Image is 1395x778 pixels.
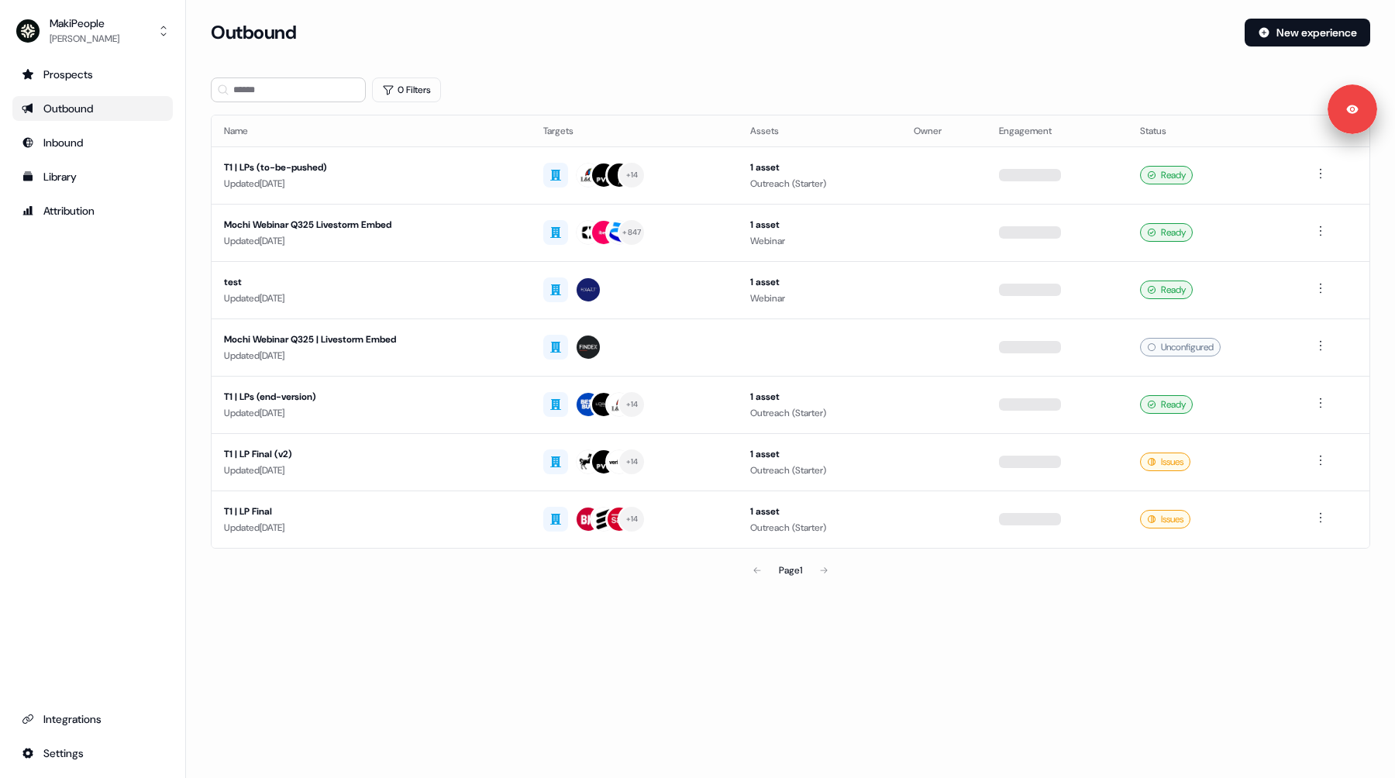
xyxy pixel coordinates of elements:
[750,274,889,290] div: 1 asset
[622,225,641,239] div: + 847
[12,130,173,155] a: Go to Inbound
[626,398,639,411] div: + 14
[50,15,119,31] div: MakiPeople
[750,463,889,478] div: Outreach (Starter)
[12,164,173,189] a: Go to templates
[626,168,639,182] div: + 14
[750,446,889,462] div: 1 asset
[22,169,164,184] div: Library
[1128,115,1299,146] th: Status
[224,160,518,175] div: T1 | LPs (to-be-pushed)
[211,21,296,44] h3: Outbound
[1140,281,1193,299] div: Ready
[750,520,889,535] div: Outreach (Starter)
[372,77,441,102] button: 0 Filters
[224,217,518,232] div: Mochi Webinar Q325 Livestorm Embed
[224,405,518,421] div: Updated [DATE]
[987,115,1128,146] th: Engagement
[1140,338,1221,356] div: Unconfigured
[50,31,119,46] div: [PERSON_NAME]
[224,291,518,306] div: Updated [DATE]
[750,389,889,404] div: 1 asset
[224,463,518,478] div: Updated [DATE]
[779,563,802,578] div: Page 1
[12,741,173,766] a: Go to integrations
[22,101,164,116] div: Outbound
[12,707,173,732] a: Go to integrations
[224,233,518,249] div: Updated [DATE]
[738,115,901,146] th: Assets
[750,405,889,421] div: Outreach (Starter)
[531,115,737,146] th: Targets
[224,389,518,404] div: T1 | LPs (end-version)
[750,291,889,306] div: Webinar
[750,233,889,249] div: Webinar
[750,504,889,519] div: 1 asset
[12,198,173,223] a: Go to attribution
[22,203,164,219] div: Attribution
[22,135,164,150] div: Inbound
[750,217,889,232] div: 1 asset
[22,745,164,761] div: Settings
[750,176,889,191] div: Outreach (Starter)
[1140,453,1190,471] div: Issues
[1245,19,1370,46] button: New experience
[224,520,518,535] div: Updated [DATE]
[750,160,889,175] div: 1 asset
[1140,510,1190,528] div: Issues
[1140,166,1193,184] div: Ready
[22,67,164,82] div: Prospects
[1140,223,1193,242] div: Ready
[224,348,518,363] div: Updated [DATE]
[12,96,173,121] a: Go to outbound experience
[224,446,518,462] div: T1 | LP Final (v2)
[901,115,987,146] th: Owner
[212,115,531,146] th: Name
[626,455,639,469] div: + 14
[224,504,518,519] div: T1 | LP Final
[224,274,518,290] div: test
[12,12,173,50] button: MakiPeople[PERSON_NAME]
[22,711,164,727] div: Integrations
[12,62,173,87] a: Go to prospects
[224,332,518,347] div: Mochi Webinar Q325 | Livestorm Embed
[224,176,518,191] div: Updated [DATE]
[1140,395,1193,414] div: Ready
[626,512,639,526] div: + 14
